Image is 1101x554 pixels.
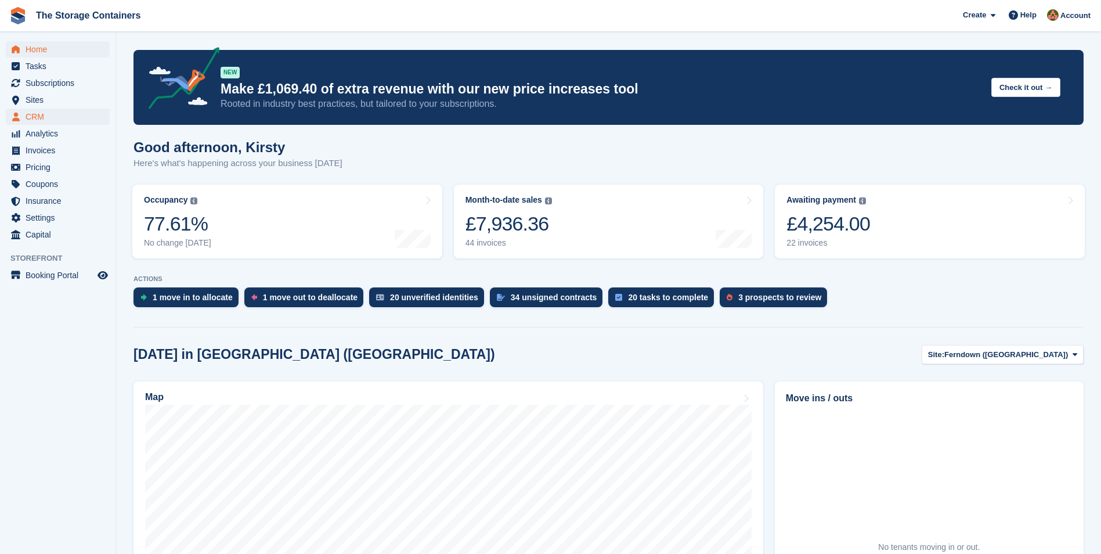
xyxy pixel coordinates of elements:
a: Preview store [96,268,110,282]
img: move_ins_to_allocate_icon-fdf77a2bb77ea45bf5b3d319d69a93e2d87916cf1d5bf7949dd705db3b84f3ca.svg [140,294,147,301]
button: Check it out → [991,78,1060,97]
div: NEW [221,67,240,78]
button: Site: Ferndown ([GEOGRAPHIC_DATA]) [922,345,1084,364]
span: Create [963,9,986,21]
img: contract_signature_icon-13c848040528278c33f63329250d36e43548de30e8caae1d1a13099fd9432cc5.svg [497,294,505,301]
h2: Map [145,392,164,402]
a: menu [6,41,110,57]
div: 20 unverified identities [390,293,478,302]
div: 22 invoices [786,238,870,248]
img: icon-info-grey-7440780725fd019a000dd9b08b2336e03edf1995a4989e88bcd33f0948082b44.svg [859,197,866,204]
h2: [DATE] in [GEOGRAPHIC_DATA] ([GEOGRAPHIC_DATA]) [133,347,495,362]
span: Ferndown ([GEOGRAPHIC_DATA]) [944,349,1068,361]
a: 34 unsigned contracts [490,287,609,313]
a: menu [6,193,110,209]
a: menu [6,92,110,108]
img: task-75834270c22a3079a89374b754ae025e5fb1db73e45f91037f5363f120a921f8.svg [615,294,622,301]
div: No change [DATE] [144,238,211,248]
div: 1 move in to allocate [153,293,233,302]
a: 1 move in to allocate [133,287,244,313]
img: icon-info-grey-7440780725fd019a000dd9b08b2336e03edf1995a4989e88bcd33f0948082b44.svg [190,197,197,204]
div: Occupancy [144,195,187,205]
div: £7,936.36 [465,212,552,236]
a: 20 tasks to complete [608,287,720,313]
span: Capital [26,226,95,243]
span: Settings [26,210,95,226]
div: 1 move out to deallocate [263,293,358,302]
div: 44 invoices [465,238,552,248]
span: CRM [26,109,95,125]
span: Booking Portal [26,267,95,283]
a: 3 prospects to review [720,287,833,313]
div: 77.61% [144,212,211,236]
a: menu [6,226,110,243]
img: move_outs_to_deallocate_icon-f764333ba52eb49d3ac5e1228854f67142a1ed5810a6f6cc68b1a99e826820c5.svg [251,294,257,301]
p: ACTIONS [133,275,1084,283]
span: Subscriptions [26,75,95,91]
span: Invoices [26,142,95,159]
span: Sites [26,92,95,108]
div: No tenants moving in or out. [878,541,980,553]
a: menu [6,75,110,91]
div: 34 unsigned contracts [511,293,597,302]
a: Awaiting payment £4,254.00 22 invoices [775,185,1085,258]
img: verify_identity-adf6edd0f0f0b5bbfe63781bf79b02c33cf7c696d77639b501bdc392416b5a36.svg [376,294,384,301]
a: menu [6,125,110,142]
img: prospect-51fa495bee0391a8d652442698ab0144808aea92771e9ea1ae160a38d050c398.svg [727,294,732,301]
span: Tasks [26,58,95,74]
a: 20 unverified identities [369,287,490,313]
h1: Good afternoon, Kirsty [133,139,342,155]
a: menu [6,109,110,125]
p: Rooted in industry best practices, but tailored to your subscriptions. [221,98,982,110]
a: menu [6,142,110,159]
div: £4,254.00 [786,212,870,236]
a: Occupancy 77.61% No change [DATE] [132,185,442,258]
a: menu [6,267,110,283]
img: stora-icon-8386f47178a22dfd0bd8f6a31ec36ba5ce8667c1dd55bd0f319d3a0aa187defe.svg [9,7,27,24]
a: 1 move out to deallocate [244,287,369,313]
img: Kirsty Simpson [1047,9,1059,21]
div: Awaiting payment [786,195,856,205]
a: menu [6,58,110,74]
span: Site: [928,349,944,361]
a: menu [6,210,110,226]
img: price-adjustments-announcement-icon-8257ccfd72463d97f412b2fc003d46551f7dbcb40ab6d574587a9cd5c0d94... [139,47,220,113]
p: Here's what's happening across your business [DATE] [133,157,342,170]
span: Analytics [26,125,95,142]
span: Insurance [26,193,95,209]
span: Help [1020,9,1037,21]
div: Month-to-date sales [465,195,542,205]
span: Home [26,41,95,57]
div: 3 prospects to review [738,293,821,302]
div: 20 tasks to complete [628,293,708,302]
span: Pricing [26,159,95,175]
h2: Move ins / outs [786,391,1073,405]
a: Month-to-date sales £7,936.36 44 invoices [454,185,764,258]
p: Make £1,069.40 of extra revenue with our new price increases tool [221,81,982,98]
a: menu [6,176,110,192]
span: Storefront [10,253,115,264]
img: icon-info-grey-7440780725fd019a000dd9b08b2336e03edf1995a4989e88bcd33f0948082b44.svg [545,197,552,204]
a: The Storage Containers [31,6,145,25]
a: menu [6,159,110,175]
span: Account [1060,10,1091,21]
span: Coupons [26,176,95,192]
